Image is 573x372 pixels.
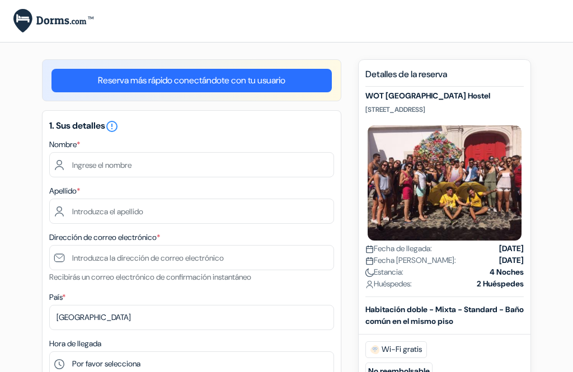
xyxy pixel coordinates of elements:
img: user_icon.svg [365,280,374,289]
h5: WOT [GEOGRAPHIC_DATA] Hostel [365,91,524,101]
strong: 4 Noches [490,266,524,278]
input: Introduzca el apellido [49,199,334,224]
h5: Detalles de la reserva [365,69,524,87]
label: Nombre [49,139,80,150]
img: moon.svg [365,269,374,277]
a: Reserva más rápido conectándote con tu usuario [51,69,332,92]
span: Fecha de llegada: [365,243,432,255]
strong: [DATE] [499,255,524,266]
label: Hora de llegada [49,338,101,350]
p: [STREET_ADDRESS] [365,105,524,114]
img: es.Dorms.com [13,9,93,33]
input: Ingrese el nombre [49,152,334,177]
h5: 1. Sus detalles [49,120,334,133]
a: error_outline [105,120,119,131]
strong: 2 Huéspedes [477,278,524,290]
input: Introduzca la dirección de correo electrónico [49,245,334,270]
label: Dirección de correo electrónico [49,232,160,243]
b: Habitación doble - Mixta - Standard - Baño común en el mismo piso [365,304,524,326]
label: Apellido [49,185,80,197]
span: Wi-Fi gratis [365,341,427,358]
span: Estancia: [365,266,403,278]
strong: [DATE] [499,243,524,255]
img: free_wifi.svg [370,345,379,354]
span: Huéspedes: [365,278,412,290]
i: error_outline [105,120,119,133]
img: calendar.svg [365,245,374,253]
small: Recibirás un correo electrónico de confirmación instantáneo [49,272,251,282]
label: País [49,291,65,303]
span: Fecha [PERSON_NAME]: [365,255,456,266]
img: calendar.svg [365,257,374,265]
